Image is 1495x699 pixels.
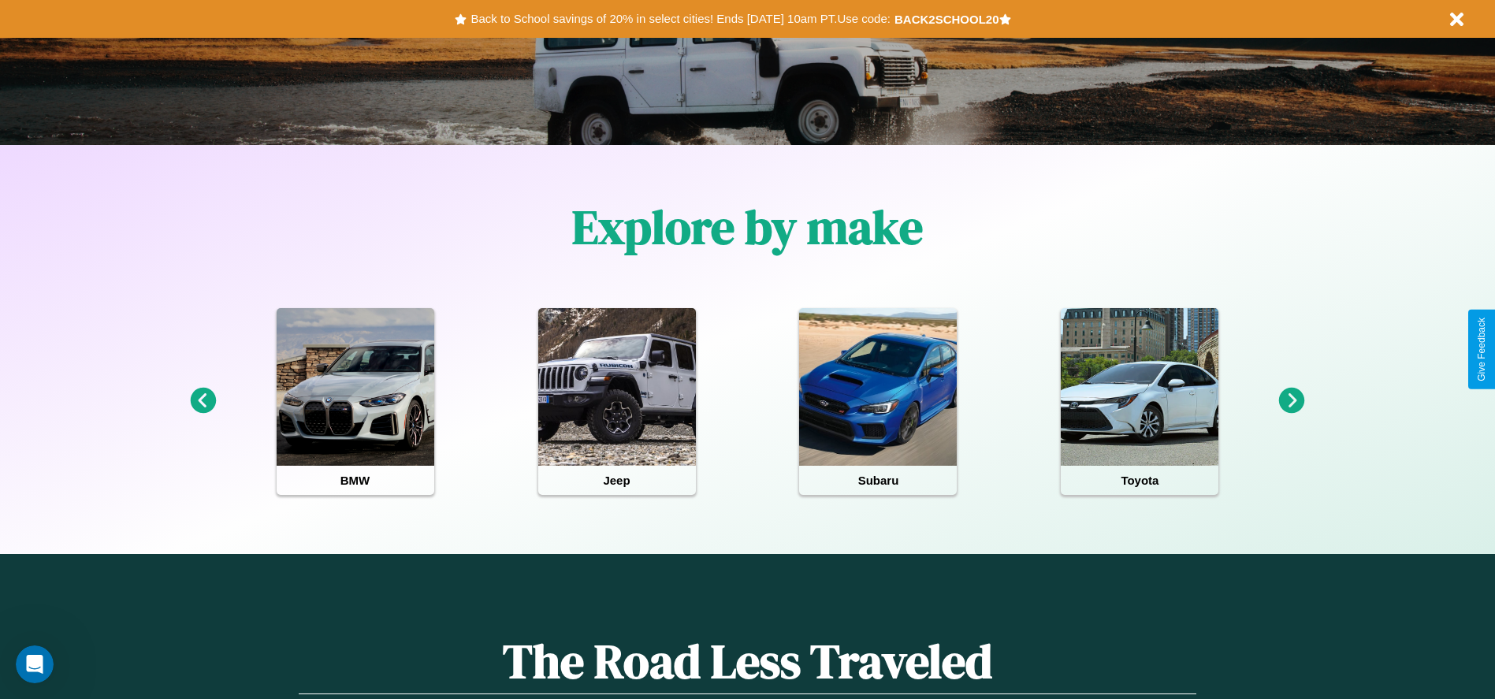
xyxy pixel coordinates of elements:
[572,195,923,259] h1: Explore by make
[16,645,54,683] iframe: Intercom live chat
[538,466,696,495] h4: Jeep
[277,466,434,495] h4: BMW
[1061,466,1218,495] h4: Toyota
[467,8,894,30] button: Back to School savings of 20% in select cities! Ends [DATE] 10am PT.Use code:
[1476,318,1487,381] div: Give Feedback
[894,13,999,26] b: BACK2SCHOOL20
[299,629,1196,694] h1: The Road Less Traveled
[799,466,957,495] h4: Subaru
